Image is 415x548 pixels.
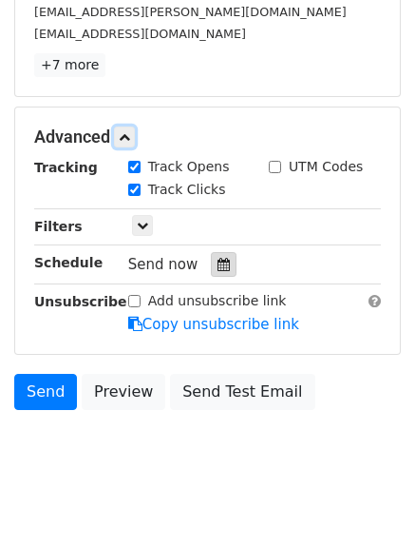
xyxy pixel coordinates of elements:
strong: Unsubscribe [34,294,127,309]
label: UTM Codes [289,157,363,177]
label: Track Clicks [148,180,226,200]
strong: Filters [34,219,83,234]
small: [EMAIL_ADDRESS][PERSON_NAME][DOMAIN_NAME] [34,5,347,19]
iframe: Chat Widget [320,457,415,548]
strong: Schedule [34,255,103,270]
small: [EMAIL_ADDRESS][DOMAIN_NAME] [34,27,246,41]
strong: Tracking [34,160,98,175]
span: Send now [128,256,198,273]
h5: Advanced [34,127,381,147]
a: Preview [82,374,165,410]
a: Copy unsubscribe link [128,316,299,333]
label: Add unsubscribe link [148,291,287,311]
label: Track Opens [148,157,230,177]
a: +7 more [34,53,105,77]
a: Send Test Email [170,374,314,410]
a: Send [14,374,77,410]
